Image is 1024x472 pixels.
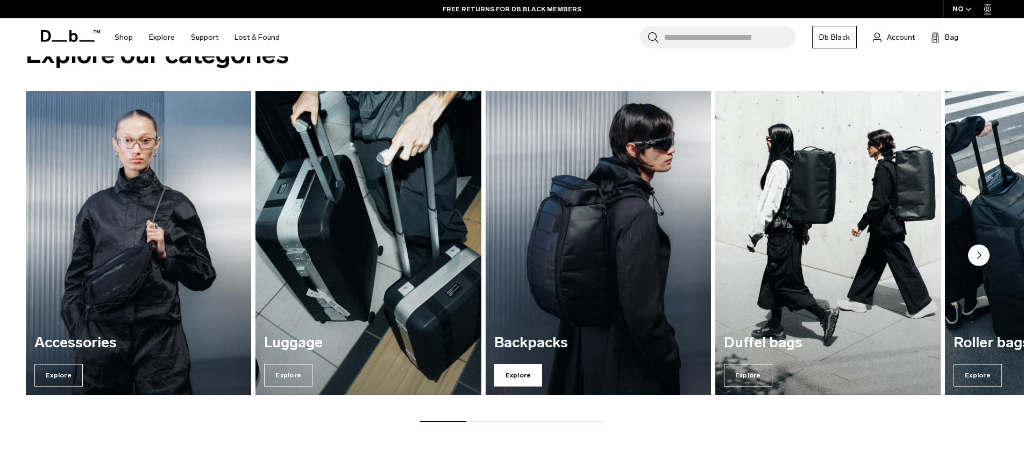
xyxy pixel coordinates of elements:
[715,91,941,395] a: Duffel bags Explore
[26,91,251,395] div: 1 / 7
[191,18,218,56] a: Support
[149,18,175,56] a: Explore
[115,18,133,56] a: Shop
[264,335,472,351] h3: Luggage
[954,364,1002,387] span: Explore
[494,335,702,351] h3: Backpacks
[724,335,932,351] h3: Duffel bags
[486,91,711,395] div: 3 / 7
[255,91,481,395] div: 2 / 7
[931,31,958,44] button: Bag
[106,18,288,56] nav: Main Navigation
[34,335,243,351] h3: Accessories
[255,91,481,395] a: Luggage Explore
[812,26,857,48] a: Db Black
[443,4,581,14] a: FREE RETURNS FOR DB BLACK MEMBERS
[486,91,711,395] a: Backpacks Explore
[34,364,83,387] span: Explore
[234,18,280,56] a: Lost & Found
[968,245,990,268] button: Next slide
[26,91,251,395] a: Accessories Explore
[887,32,915,43] span: Account
[715,91,941,395] div: 4 / 7
[494,364,543,387] span: Explore
[873,31,915,44] a: Account
[945,32,958,43] span: Bag
[264,364,312,387] span: Explore
[724,364,772,387] span: Explore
